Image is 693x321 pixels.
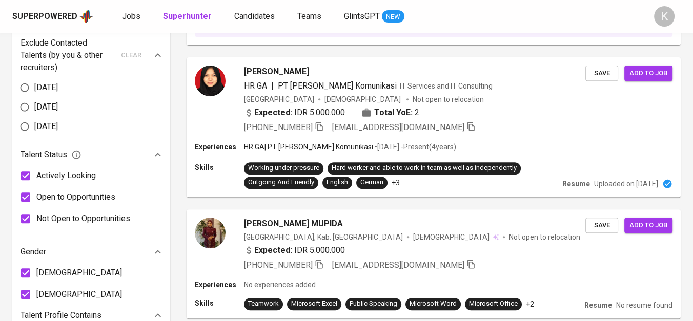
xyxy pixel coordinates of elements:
img: app logo [79,9,93,24]
span: GlintsGPT [344,11,380,21]
p: +3 [392,178,400,188]
span: [DEMOGRAPHIC_DATA] [36,288,122,301]
p: Resume [562,179,590,189]
p: Resume [584,300,612,310]
span: [PHONE_NUMBER] [244,122,313,132]
span: [DATE] [34,81,58,94]
button: Save [585,218,618,233]
span: | [271,80,274,92]
p: Gender [21,246,46,258]
span: [DEMOGRAPHIC_DATA] [324,94,402,104]
span: PT [PERSON_NAME] Komunikasi [278,81,397,91]
div: Gender [21,242,162,262]
span: Save [590,68,613,79]
span: IT Services and IT Consulting [400,82,493,90]
div: Microsoft Word [410,299,457,309]
p: No resume found [616,300,672,310]
button: Save [585,66,618,81]
div: Working under pressure [248,163,319,173]
p: Experiences [195,280,244,290]
span: [DEMOGRAPHIC_DATA] [36,267,122,279]
button: Add to job [624,218,672,233]
p: No experiences added [244,280,316,290]
div: [GEOGRAPHIC_DATA] [244,94,314,104]
p: Uploaded on [DATE] [594,179,658,189]
span: Candidates [234,11,275,21]
span: Add to job [629,68,667,79]
a: Superhunter [163,10,214,23]
div: Exclude Contacted Talents (by you & other recruiters)clear [21,37,162,74]
a: Jobs [122,10,142,23]
a: GlintsGPT NEW [344,10,404,23]
span: Open to Opportunities [36,191,115,203]
div: Talent Status [21,144,162,165]
span: [EMAIL_ADDRESS][DOMAIN_NAME] [332,122,464,132]
button: Add to job [624,66,672,81]
span: Teams [297,11,321,21]
b: Expected: [254,244,292,256]
div: [GEOGRAPHIC_DATA], Kab. [GEOGRAPHIC_DATA] [244,232,403,242]
a: [PERSON_NAME] MUPIDA[GEOGRAPHIC_DATA], Kab. [GEOGRAPHIC_DATA][DEMOGRAPHIC_DATA] Not open to reloc... [187,209,681,318]
span: Add to job [629,220,667,231]
a: Superpoweredapp logo [12,9,93,24]
a: Candidates [234,10,277,23]
div: German [360,178,383,187]
p: HR GA | PT [PERSON_NAME] Komunikasi [244,142,373,152]
p: • [DATE] - Present ( 4 years ) [373,142,456,152]
p: Not open to relocation [509,232,580,242]
span: Talent Status [21,148,81,161]
span: [PHONE_NUMBER] [244,260,313,270]
div: Teamwork [248,299,279,309]
p: Experiences [195,142,244,152]
b: Expected: [254,106,292,119]
a: Teams [297,10,323,23]
p: Skills [195,298,244,308]
b: Total YoE: [374,106,413,119]
img: c4fe42dae969574d0ba684166b00acfa.jpg [195,66,226,96]
p: Not open to relocation [413,94,484,104]
span: [PERSON_NAME] MUPIDA [244,218,343,230]
span: NEW [382,12,404,22]
img: 555ec06b-1010-4e08-90db-f0f388e42f8b.jpg [195,218,226,248]
span: [DATE] [34,101,58,113]
a: [PERSON_NAME]HR GA|PT [PERSON_NAME] KomunikasiIT Services and IT Consulting[GEOGRAPHIC_DATA][DEMO... [187,57,681,197]
span: [EMAIL_ADDRESS][DOMAIN_NAME] [332,260,464,270]
p: Skills [195,162,244,173]
span: Actively Looking [36,169,96,182]
div: IDR 5.000.000 [244,106,345,119]
div: Outgoing And Friendly [248,178,314,187]
div: Microsoft Office [469,299,518,309]
div: English [327,178,348,187]
span: [DATE] [34,120,58,133]
div: Superpowered [12,11,77,23]
span: 2 [415,106,419,119]
div: IDR 5.000.000 [244,244,345,256]
div: K [654,6,675,27]
span: Not Open to Opportunities [36,212,130,225]
span: Jobs [122,11,140,21]
span: [DEMOGRAPHIC_DATA] [413,232,491,242]
b: Superhunter [163,11,212,21]
span: [PERSON_NAME] [244,66,309,78]
p: Exclude Contacted Talents (by you & other recruiters) [21,37,115,74]
div: Hard worker and able to work in team as well as independently [332,163,517,173]
div: Microsoft Excel [291,299,337,309]
div: Public Speaking [350,299,397,309]
span: Save [590,220,613,231]
span: HR GA [244,81,267,91]
p: +2 [526,299,534,309]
